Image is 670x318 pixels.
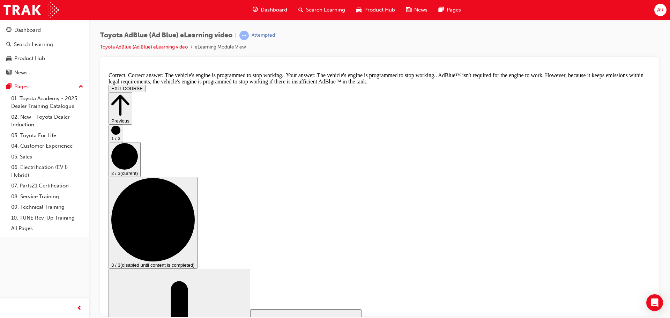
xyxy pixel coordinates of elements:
a: Search Learning [3,38,86,51]
a: 01. Toyota Academy - 2025 Dealer Training Catalogue [8,93,86,112]
span: Product Hub [364,6,395,14]
span: News [414,6,427,14]
div: Pages [14,83,29,91]
a: 08. Service Training [8,191,86,202]
span: search-icon [298,6,303,14]
span: Search Learning [306,6,345,14]
button: Previous [3,23,27,55]
a: 02. New - Toyota Dealer Induction [8,112,86,130]
span: guage-icon [6,27,12,34]
span: up-icon [79,82,83,91]
li: eLearning Module View [195,43,246,51]
span: news-icon [406,6,411,14]
button: 2 / 3(current) [3,73,35,108]
span: (disabled until content is completed) [15,193,89,198]
span: 3 / 3 [6,193,15,198]
span: car-icon [6,56,12,62]
span: Toyota AdBlue (Ad Blue) eLearning video [100,31,232,39]
span: guage-icon [253,6,258,14]
button: 3 / 3(disabled until content is completed) [3,108,92,199]
a: 06. Electrification (EV & Hybrid) [8,162,86,180]
span: (current) [15,101,32,106]
div: Attempted [252,32,275,39]
a: 04. Customer Experience [8,141,86,151]
div: Correct. Correct answer: The vehicle's engine is programmed to stop working.. Your answer: The ve... [3,3,545,15]
div: Dashboard [14,26,41,34]
div: News [14,69,28,77]
a: Product Hub [3,52,86,65]
a: All Pages [8,223,86,234]
a: Dashboard [3,24,86,37]
button: EXIT COURSE [3,15,40,23]
button: Pages [3,80,86,93]
a: search-iconSearch Learning [293,3,351,17]
span: Pages [447,6,461,14]
span: news-icon [6,70,12,76]
button: DashboardSearch LearningProduct HubNews [3,22,86,80]
a: news-iconNews [401,3,433,17]
a: Toyota AdBlue (Ad Blue) eLearning video [100,44,188,50]
a: 03. Toyota For Life [8,130,86,141]
a: News [3,66,86,79]
div: Open Intercom Messenger [646,294,663,311]
a: pages-iconPages [433,3,467,17]
span: Dashboard [261,6,287,14]
span: 2 / 3 [6,101,15,106]
button: AR [654,4,667,16]
img: Trak [3,2,59,18]
span: 1 / 3 [6,66,15,72]
a: 05. Sales [8,151,86,162]
span: | [235,31,237,39]
button: 1 / 3 [3,55,17,73]
span: car-icon [356,6,362,14]
div: Product Hub [14,54,45,62]
span: learningRecordVerb_ATTEMPT-icon [239,31,249,40]
span: pages-icon [439,6,444,14]
a: guage-iconDashboard [247,3,293,17]
span: AR [657,6,664,14]
span: pages-icon [6,84,12,90]
div: Search Learning [14,40,53,49]
span: search-icon [6,42,11,48]
a: car-iconProduct Hub [351,3,401,17]
a: 07. Parts21 Certification [8,180,86,191]
span: prev-icon [77,304,82,313]
a: 10. TUNE Rev-Up Training [8,213,86,223]
span: Previous [6,49,24,54]
a: 09. Technical Training [8,202,86,213]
